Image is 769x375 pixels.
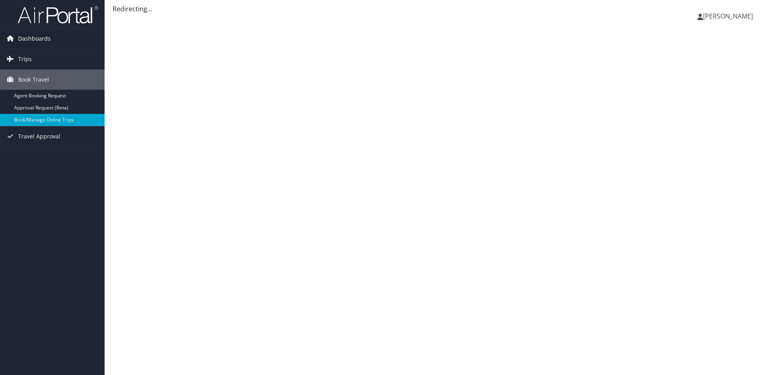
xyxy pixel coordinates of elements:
[18,29,51,49] span: Dashboards
[18,5,98,24] img: airportal-logo.png
[113,4,761,14] div: Redirecting...
[18,126,60,146] span: Travel Approval
[697,4,761,28] a: [PERSON_NAME]
[18,70,49,90] span: Book Travel
[703,12,753,21] span: [PERSON_NAME]
[18,49,32,69] span: Trips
